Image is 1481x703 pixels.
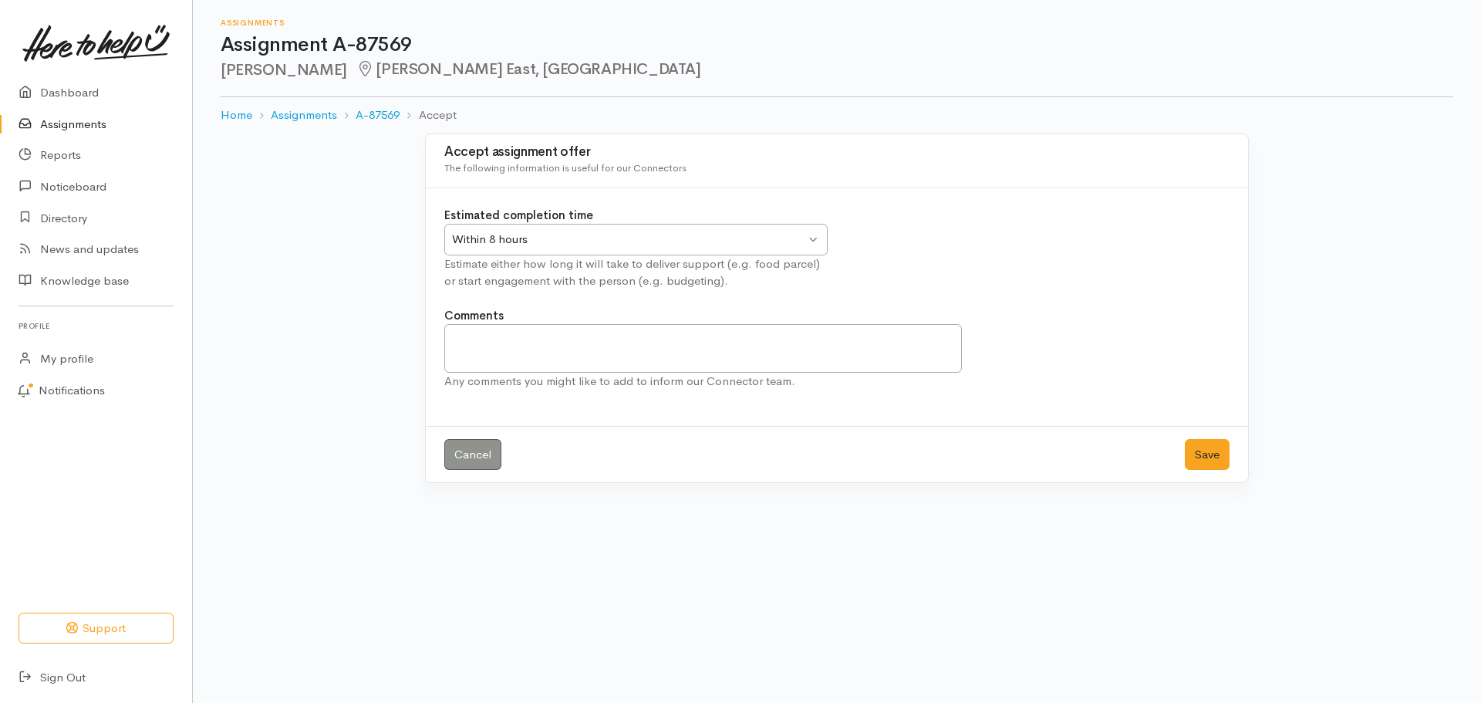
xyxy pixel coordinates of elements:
button: Save [1185,439,1230,471]
h6: Profile [19,316,174,336]
span: [PERSON_NAME] East, [GEOGRAPHIC_DATA] [356,59,701,79]
h6: Assignments [221,19,1453,27]
h3: Accept assignment offer [444,145,1230,160]
a: Assignments [271,106,337,124]
a: Home [221,106,252,124]
a: Cancel [444,439,501,471]
button: Support [19,613,174,644]
h1: Assignment A-87569 [221,34,1453,56]
a: A-87569 [356,106,400,124]
nav: breadcrumb [221,97,1453,134]
li: Accept [400,106,456,124]
h2: [PERSON_NAME] [221,61,1453,79]
div: Any comments you might like to add to inform our Connector team. [444,373,962,390]
div: Estimate either how long it will take to deliver support (e.g. food parcel) or start engagement w... [444,255,828,290]
span: The following information is useful for our Connectors [444,161,687,174]
label: Comments [444,307,504,325]
div: Within 8 hours [452,231,805,248]
label: Estimated completion time [444,207,593,225]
